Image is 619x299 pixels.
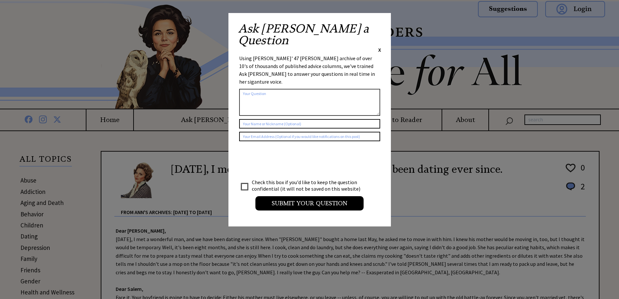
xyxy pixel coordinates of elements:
input: Submit your Question [255,196,364,211]
input: Your Email Address (Optional if you would like notifications on this post) [239,132,380,141]
h2: Ask [PERSON_NAME] a Question [238,23,381,46]
span: X [378,47,381,53]
iframe: reCAPTCHA [239,148,338,173]
div: Using [PERSON_NAME]' 47 [PERSON_NAME] archive of over 10's of thousands of published advice colum... [239,54,380,86]
input: Your Name or Nickname (Optional) [239,119,380,129]
td: Check this box if you'd like to keep the question confidential (it will not be saved on this webs... [251,179,367,192]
